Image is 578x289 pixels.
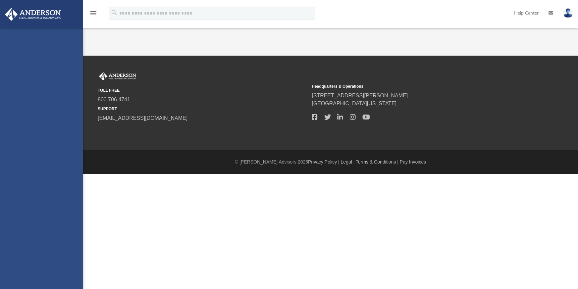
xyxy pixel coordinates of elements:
i: menu [89,9,97,17]
a: Pay Invoices [400,159,426,165]
i: search [111,9,118,16]
img: User Pic [563,8,573,18]
a: Legal | [341,159,355,165]
a: [STREET_ADDRESS][PERSON_NAME] [312,93,408,98]
a: Terms & Conditions | [356,159,398,165]
img: Anderson Advisors Platinum Portal [98,72,137,81]
small: TOLL FREE [98,87,307,93]
a: 800.706.4741 [98,97,130,102]
a: menu [89,13,97,17]
img: Anderson Advisors Platinum Portal [3,8,63,21]
small: SUPPORT [98,106,307,112]
a: Privacy Policy | [308,159,340,165]
div: © [PERSON_NAME] Advisors 2025 [83,159,578,166]
small: Headquarters & Operations [312,83,521,89]
a: [GEOGRAPHIC_DATA][US_STATE] [312,101,396,106]
a: [EMAIL_ADDRESS][DOMAIN_NAME] [98,115,187,121]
